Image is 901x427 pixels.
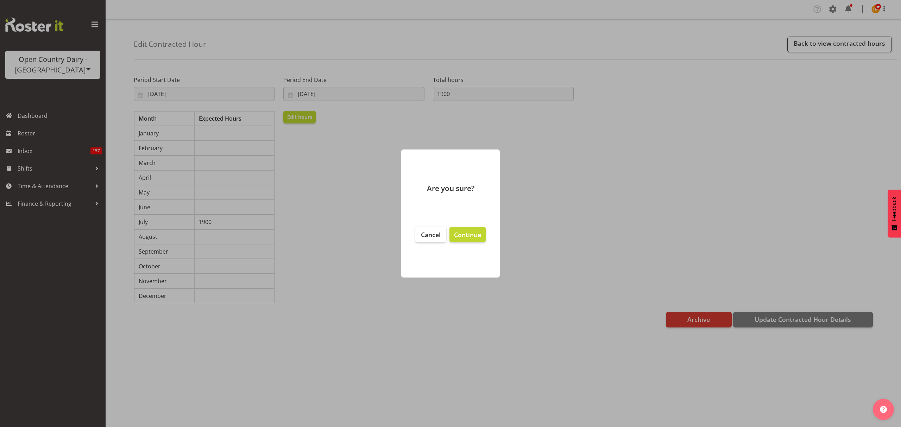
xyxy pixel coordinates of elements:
[888,190,901,237] button: Feedback - Show survey
[880,406,887,413] img: help-xxl-2.png
[415,227,446,242] button: Cancel
[421,230,441,239] span: Cancel
[408,185,493,192] p: Are you sure?
[449,227,486,242] button: Continue
[891,197,897,221] span: Feedback
[454,230,481,239] span: Continue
